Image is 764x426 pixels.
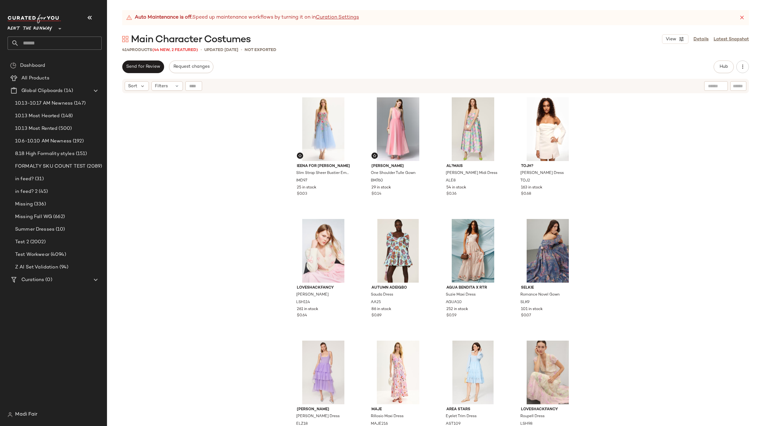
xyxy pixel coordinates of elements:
img: LSH114.jpg [292,219,355,283]
span: Suzie Maxi Dress [446,292,476,298]
span: Eyelet Trim Dress [446,414,477,419]
span: Hub [719,64,728,69]
span: View [665,37,676,42]
span: Missing [15,201,33,208]
button: Request changes [169,60,213,73]
span: 29 in stock [371,185,391,191]
span: Rillosio Maxi Dress [371,414,404,419]
span: 86 in stock [371,307,391,312]
span: 414 [122,48,129,52]
span: Send for Review [126,64,160,69]
a: Details [693,36,709,43]
img: ALE8.jpg [441,97,505,161]
span: (45) [37,188,48,195]
span: AA25 [371,300,381,305]
span: Filters [155,83,168,89]
span: Maje [371,407,425,412]
button: View [662,34,688,44]
span: SLK9 [520,300,529,305]
img: svg%3e [298,154,302,158]
span: Test Workwear [15,251,49,258]
span: 25 in stock [297,185,316,191]
span: Missing Fall WG [15,213,52,221]
span: (94) [58,264,69,271]
span: $0.89 [371,313,382,319]
span: Summer Dresses [15,226,54,233]
span: $0.03 [297,191,307,197]
span: (2089) [86,163,102,170]
button: Send for Review [122,60,164,73]
span: Agua Bendita x RTR [446,285,500,291]
a: Latest Snapshot [714,36,749,43]
span: Main Character Costumes [131,33,251,46]
img: TOJ2.jpg [516,97,579,161]
span: Area Stars [446,407,500,412]
span: LSH114 [296,300,310,305]
span: All Products [21,75,49,82]
img: BM760.jpg [366,97,430,161]
div: Products [122,47,198,53]
span: Dashboard [20,62,45,69]
span: Madi Fair [15,411,37,418]
span: Curations [21,276,44,284]
span: TOJH? [521,164,574,169]
img: ELZ18.jpg [292,341,355,404]
span: (4094) [49,251,66,258]
span: BM760 [371,178,383,184]
span: (0) [44,276,52,284]
span: (148) [60,112,73,120]
span: ALE8 [446,178,456,184]
img: IMD97.jpg [292,97,355,161]
span: (44 New, 2 Featured) [152,48,198,52]
span: in feed? 2 [15,188,37,195]
span: 8.18 High Formality styles [15,150,75,158]
span: 261 in stock [297,307,318,312]
span: LoveShackFancy [521,407,574,412]
span: 252 in stock [446,307,468,312]
span: Rent the Runway [8,21,52,33]
span: $0.59 [446,313,456,319]
span: Request changes [173,64,209,69]
span: One Shoulder Tulle Gown [371,170,416,176]
span: 163 in stock [521,185,542,191]
span: 10.6-10.10 AM Newness [15,138,71,145]
span: (336) [33,201,46,208]
img: MAJE216.jpg [366,341,430,404]
span: 10.13 Most Rented [15,125,57,132]
span: AGUA10 [446,300,462,305]
span: LoveShackFancy [297,285,350,291]
span: $0.68 [521,191,531,197]
p: Not Exported [245,47,276,53]
span: (662) [52,213,65,221]
span: 54 in stock [446,185,466,191]
strong: Auto Maintenance is off. [135,14,192,21]
span: (2002) [29,239,46,246]
p: updated [DATE] [204,47,238,53]
span: Z AI Set Validation [15,264,58,271]
span: (192) [71,138,84,145]
span: FORMALTY SKU COUNT TEST [15,163,86,170]
img: AA25.jpg [366,219,430,283]
img: LSH98.jpg [516,341,579,404]
span: 10.13-10.17 AM Newness [15,100,73,107]
img: SLK9.jpg [516,219,579,283]
span: Autumn Adeigbo [371,285,425,291]
img: svg%3e [373,154,376,158]
span: Roupell Dress [520,414,545,419]
span: Global Clipboards [21,87,63,95]
span: 10.13 Most Hearted [15,112,60,120]
span: • [201,47,202,53]
span: $0.07 [521,313,531,319]
img: AST109.jpg [441,341,505,404]
img: svg%3e [122,36,128,42]
span: $0.64 [297,313,307,319]
span: (14) [63,87,73,95]
img: cfy_white_logo.C9jOOHJF.svg [8,14,61,23]
span: $0.14 [371,191,382,197]
span: Test 2 [15,239,29,246]
span: [PERSON_NAME] [297,407,350,412]
span: Selkie [521,285,574,291]
span: (151) [75,150,87,158]
span: [PERSON_NAME] Midi Dress [446,170,497,176]
span: (31) [34,176,44,183]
